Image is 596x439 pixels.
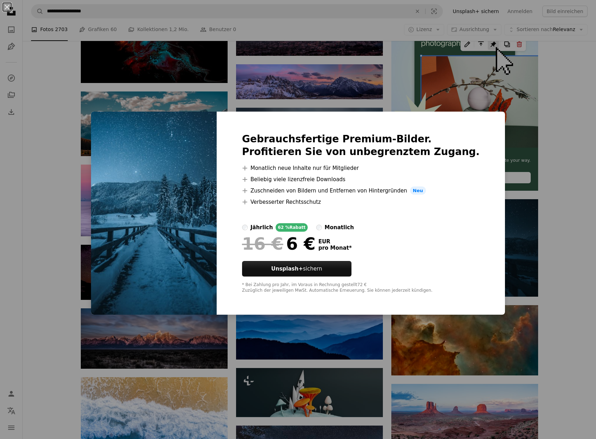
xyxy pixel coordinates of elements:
[318,245,352,251] span: pro Monat *
[242,164,480,172] li: Monatlich neue Inhalte nur für Mitglieder
[242,198,480,206] li: Verbesserter Rechtsschutz
[242,235,315,253] div: 6 €
[276,223,307,232] div: 62 % Rabatt
[325,223,354,232] div: monatlich
[242,282,480,293] div: * Bei Zahlung pro Jahr, im Voraus in Rechnung gestellt 72 € Zuzüglich der jeweiligen MwSt. Automa...
[242,133,480,158] h2: Gebrauchsfertige Premium-Bilder. Profitieren Sie von unbegrenztem Zugang.
[271,266,303,272] strong: Unsplash+
[242,225,248,230] input: jährlich62 %Rabatt
[91,112,217,315] img: premium_photo-1685977494926-d1f8efd44c3c
[242,175,480,184] li: Beliebig viele lizenzfreie Downloads
[318,238,352,245] span: EUR
[242,235,283,253] span: 16 €
[410,186,426,195] span: Neu
[316,225,322,230] input: monatlich
[242,261,351,277] button: Unsplash+sichern
[242,186,480,195] li: Zuschneiden von Bildern und Entfernen von Hintergründen
[251,223,273,232] div: jährlich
